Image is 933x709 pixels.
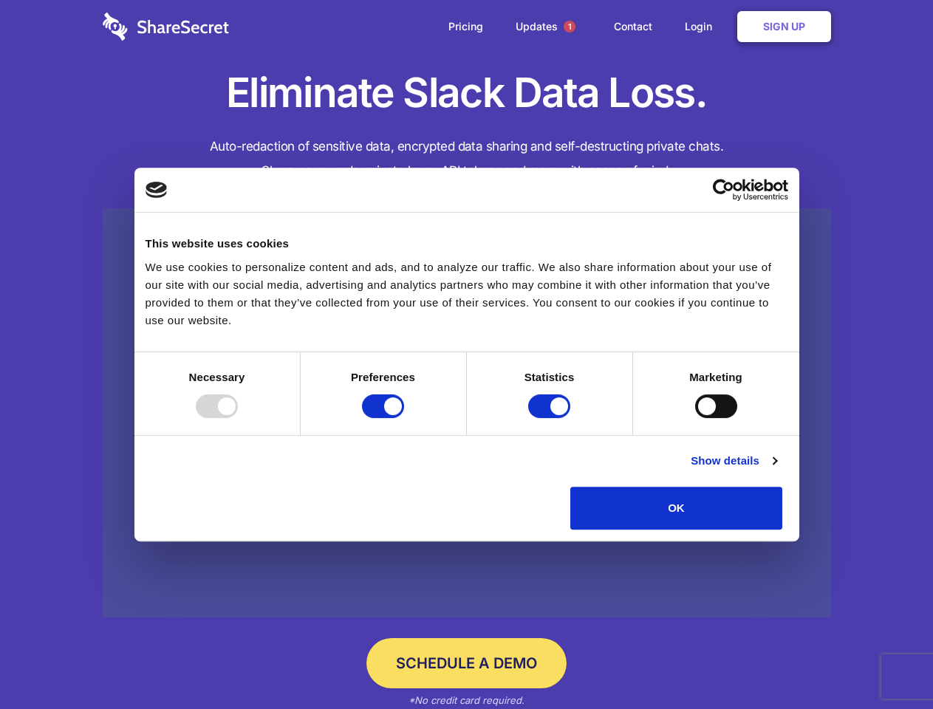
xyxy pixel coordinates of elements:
h4: Auto-redaction of sensitive data, encrypted data sharing and self-destructing private chats. Shar... [103,134,831,183]
a: Contact [599,4,667,49]
div: We use cookies to personalize content and ads, and to analyze our traffic. We also share informat... [146,258,788,329]
a: Login [670,4,734,49]
a: Pricing [434,4,498,49]
a: Usercentrics Cookiebot - opens in a new window [659,179,788,201]
strong: Necessary [189,371,245,383]
em: *No credit card required. [409,694,524,706]
img: logo-wordmark-white-trans-d4663122ce5f474addd5e946df7df03e33cb6a1c49d2221995e7729f52c070b2.svg [103,13,229,41]
div: This website uses cookies [146,235,788,253]
button: OK [570,487,782,530]
h1: Eliminate Slack Data Loss. [103,66,831,120]
a: Show details [691,452,776,470]
strong: Statistics [524,371,575,383]
strong: Marketing [689,371,742,383]
strong: Preferences [351,371,415,383]
span: 1 [564,21,575,32]
a: Wistia video thumbnail [103,208,831,618]
a: Schedule a Demo [366,638,567,688]
img: logo [146,182,168,198]
a: Sign Up [737,11,831,42]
